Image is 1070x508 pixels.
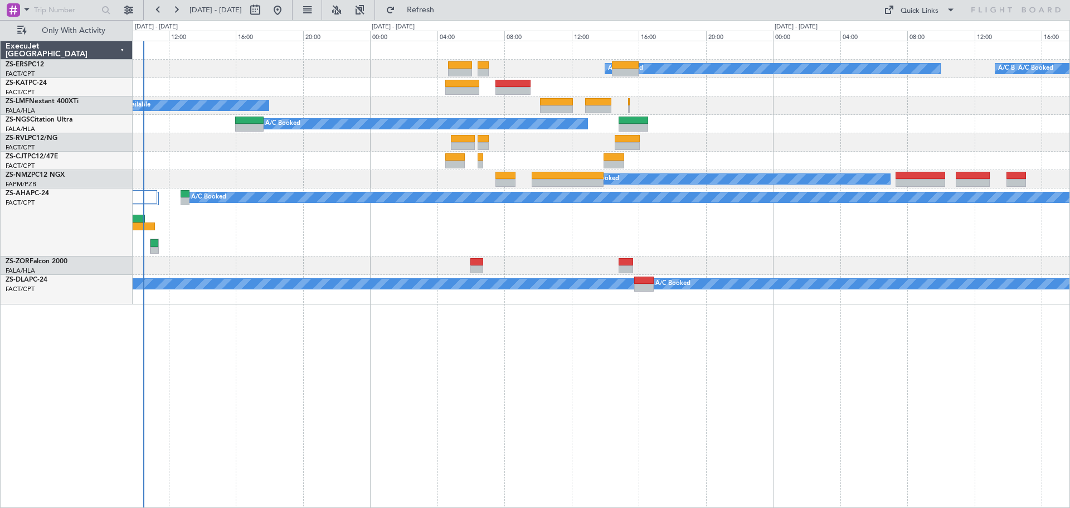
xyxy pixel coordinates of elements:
div: A/C Booked [265,115,300,132]
div: A/C Booked [998,60,1033,77]
span: [DATE] - [DATE] [189,5,242,15]
div: A/C Booked [191,189,226,206]
div: [DATE] - [DATE] [372,22,415,32]
a: ZS-ZORFalcon 2000 [6,258,67,265]
div: 12:00 [169,31,236,41]
div: 04:00 [840,31,908,41]
a: FACT/CPT [6,143,35,152]
a: FACT/CPT [6,70,35,78]
a: FALA/HLA [6,107,35,115]
div: A/C Booked [608,60,643,77]
div: 16:00 [236,31,303,41]
a: FALA/HLA [6,125,35,133]
div: 12:00 [572,31,639,41]
a: ZS-CJTPC12/47E [6,153,58,160]
a: FACT/CPT [6,162,35,170]
span: ZS-ZOR [6,258,30,265]
button: Refresh [381,1,448,19]
span: ZS-RVL [6,135,28,142]
a: FAPM/PZB [6,180,36,188]
a: ZS-DLAPC-24 [6,277,47,283]
div: 04:00 [437,31,505,41]
span: Refresh [397,6,444,14]
div: 16:00 [639,31,706,41]
div: A/C Booked [655,275,690,292]
a: FACT/CPT [6,88,35,96]
span: ZS-DLA [6,277,29,283]
span: ZS-CJT [6,153,27,160]
div: Quick Links [901,6,938,17]
span: ZS-AHA [6,190,31,197]
input: Trip Number [34,2,98,18]
div: 08:00 [907,31,975,41]
span: ZS-NGS [6,117,30,123]
span: ZS-NMZ [6,172,31,178]
div: A/C Booked [1018,60,1053,77]
div: 08:00 [504,31,572,41]
div: 00:00 [773,31,840,41]
a: ZS-ERSPC12 [6,61,44,68]
div: 08:00 [101,31,169,41]
span: Only With Activity [29,27,118,35]
div: 20:00 [303,31,371,41]
a: ZS-KATPC-24 [6,80,47,86]
a: ZS-NGSCitation Ultra [6,117,72,123]
div: [DATE] - [DATE] [135,22,178,32]
a: ZS-NMZPC12 NGX [6,172,65,178]
span: ZS-LMF [6,98,29,105]
button: Only With Activity [12,22,121,40]
a: FALA/HLA [6,267,35,275]
div: [DATE] - [DATE] [775,22,818,32]
div: 00:00 [370,31,437,41]
a: ZS-RVLPC12/NG [6,135,57,142]
span: ZS-KAT [6,80,28,86]
div: 12:00 [975,31,1042,41]
button: Quick Links [878,1,961,19]
a: ZS-LMFNextant 400XTi [6,98,79,105]
a: FACT/CPT [6,199,35,207]
a: FACT/CPT [6,285,35,293]
div: 20:00 [706,31,774,41]
a: ZS-AHAPC-24 [6,190,49,197]
span: ZS-ERS [6,61,28,68]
